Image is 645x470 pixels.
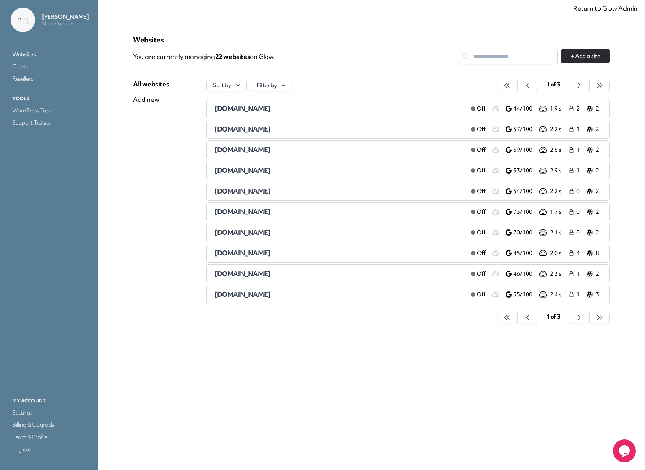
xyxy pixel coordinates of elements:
[465,187,492,196] a: Off
[506,187,568,196] a: 54/100 2.2 s
[550,270,568,278] p: 2.3 s
[550,291,568,299] p: 2.4 s
[214,145,465,154] a: [DOMAIN_NAME]
[568,269,583,278] a: 1
[596,187,602,195] p: 2
[513,229,538,237] p: 70/100
[506,228,568,237] a: 70/100 2.1 s
[465,228,492,237] a: Off
[596,291,602,299] p: 3
[587,187,602,196] a: 2
[513,105,538,113] p: 44/100
[513,125,538,133] p: 57/100
[477,125,486,133] span: Off
[214,290,465,299] a: [DOMAIN_NAME]
[11,444,87,455] a: Log out
[550,105,568,113] p: 1.9 s
[587,269,602,278] a: 2
[513,249,538,257] p: 85/100
[568,166,583,175] a: 1
[550,167,568,175] p: 2.9 s
[133,95,169,104] div: Add new
[477,187,486,195] span: Off
[214,145,271,154] span: [DOMAIN_NAME]
[568,290,583,299] a: 1
[214,228,465,237] a: [DOMAIN_NAME]
[550,249,568,257] p: 2.0 s
[214,166,465,175] a: [DOMAIN_NAME]
[587,249,602,258] a: 8
[11,407,87,418] a: Settings
[513,291,538,299] p: 55/100
[546,313,561,320] span: 1 of 3
[576,105,582,113] span: 2
[513,208,538,216] p: 73/100
[250,80,293,91] button: Filter by
[11,117,87,128] a: Support Tickets
[576,291,582,299] span: 1
[596,229,602,237] p: 2
[11,94,87,104] p: Tools
[214,269,465,278] a: [DOMAIN_NAME]
[561,49,610,63] button: + Add a site
[596,125,602,133] p: 2
[587,207,602,216] a: 2
[214,104,271,113] span: [DOMAIN_NAME]
[477,105,486,113] span: Off
[214,290,271,299] span: [DOMAIN_NAME]
[465,145,492,154] a: Off
[568,145,583,154] a: 1
[42,13,89,21] p: [PERSON_NAME]
[587,125,602,134] a: 2
[506,249,568,258] a: 85/100 2.0 s
[214,269,271,278] span: [DOMAIN_NAME]
[215,52,250,61] span: 22 website
[576,167,582,175] span: 1
[214,125,271,133] span: [DOMAIN_NAME]
[506,207,568,216] a: 73/100 1.7 s
[465,249,492,258] a: Off
[550,187,568,195] p: 2.2 s
[596,249,602,257] p: 8
[214,249,465,258] a: [DOMAIN_NAME]
[465,125,492,134] a: Off
[596,167,602,175] p: 2
[11,396,87,406] p: My Account
[513,167,538,175] p: 33/100
[587,290,602,299] a: 3
[465,207,492,216] a: Off
[477,270,486,278] span: Off
[576,270,582,278] span: 1
[587,104,602,113] a: 2
[465,269,492,278] a: Off
[11,420,87,430] a: Billing & Upgrade
[506,125,568,134] a: 57/100 2.2 s
[465,104,492,113] a: Off
[477,167,486,175] span: Off
[11,432,87,442] a: Team & Profile
[576,146,582,154] span: 1
[513,187,538,195] p: 54/100
[133,35,610,44] p: Websites
[133,49,458,64] p: You are currently managing on Glow.
[506,290,568,299] a: 55/100 2.4 s
[587,228,602,237] a: 2
[214,187,465,196] a: [DOMAIN_NAME]
[576,208,582,216] span: 0
[214,104,465,113] a: [DOMAIN_NAME]
[550,146,568,154] p: 2.8 s
[506,145,568,154] a: 59/100 2.8 s
[11,105,87,116] a: WordPress Tasks
[506,269,568,278] a: 46/100 2.3 s
[576,249,582,257] span: 4
[568,104,583,113] a: 2
[576,229,582,237] span: 0
[11,73,87,84] a: Resellers
[568,207,583,216] a: 0
[42,21,89,27] p: Shade Services
[587,166,602,175] a: 2
[576,187,582,195] span: 0
[214,207,465,216] a: [DOMAIN_NAME]
[550,229,568,237] p: 2.1 s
